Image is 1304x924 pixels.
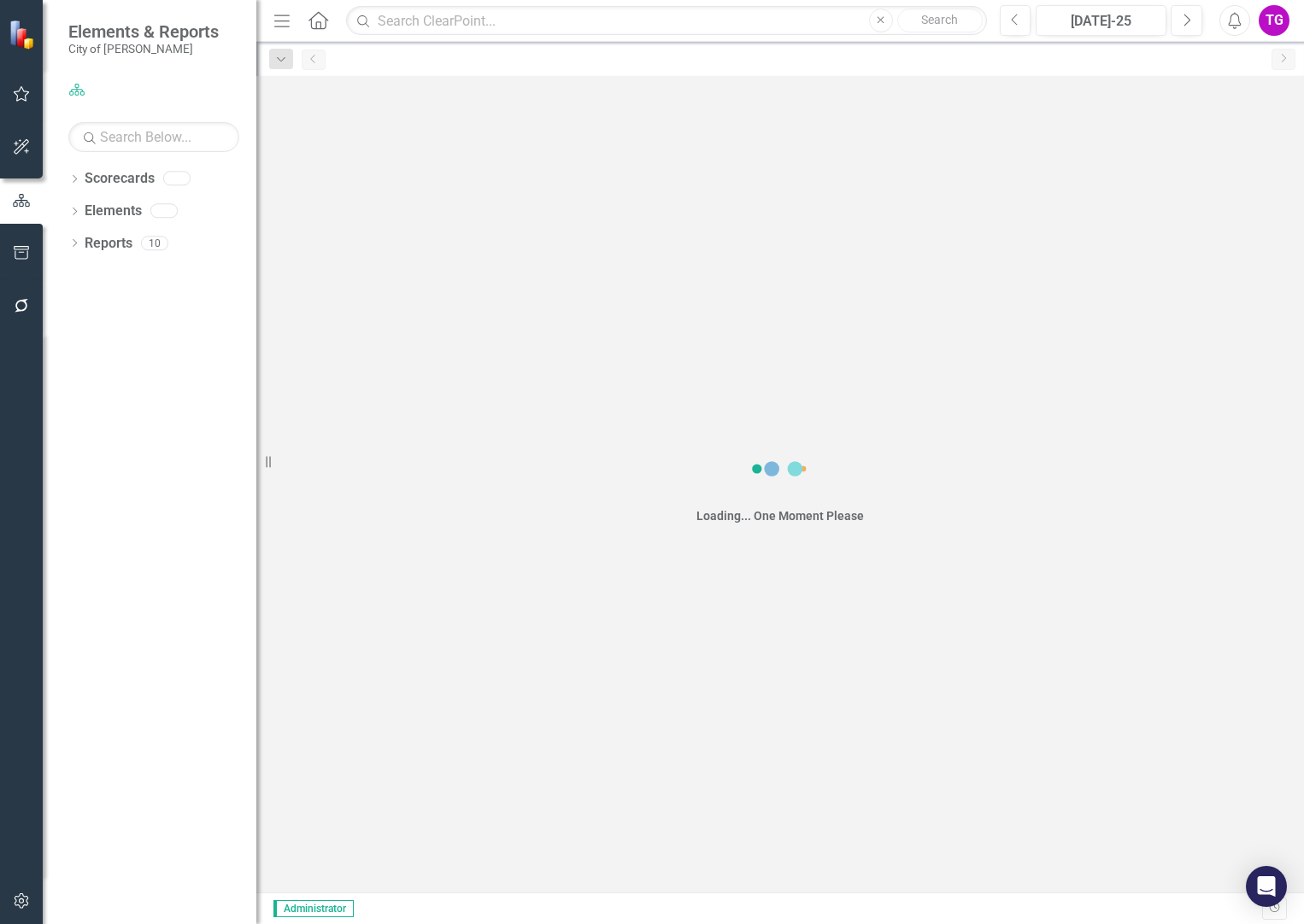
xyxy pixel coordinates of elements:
div: Open Intercom Messenger [1246,866,1287,907]
span: Administrator [273,900,354,917]
button: TG [1259,5,1289,36]
button: Search [897,9,983,32]
div: 10 [141,236,168,250]
input: Search Below... [68,122,239,152]
span: Search [921,13,958,26]
a: Elements [85,202,142,221]
a: Reports [85,234,132,254]
a: Scorecards [85,169,155,189]
input: Search ClearPoint... [346,6,986,36]
button: [DATE]-25 [1036,5,1166,36]
div: [DATE]-25 [1042,11,1160,32]
img: ClearPoint Strategy [9,19,39,50]
div: Loading... One Moment Please [696,507,864,524]
small: City of [PERSON_NAME] [68,42,219,56]
span: Elements & Reports [68,21,219,42]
